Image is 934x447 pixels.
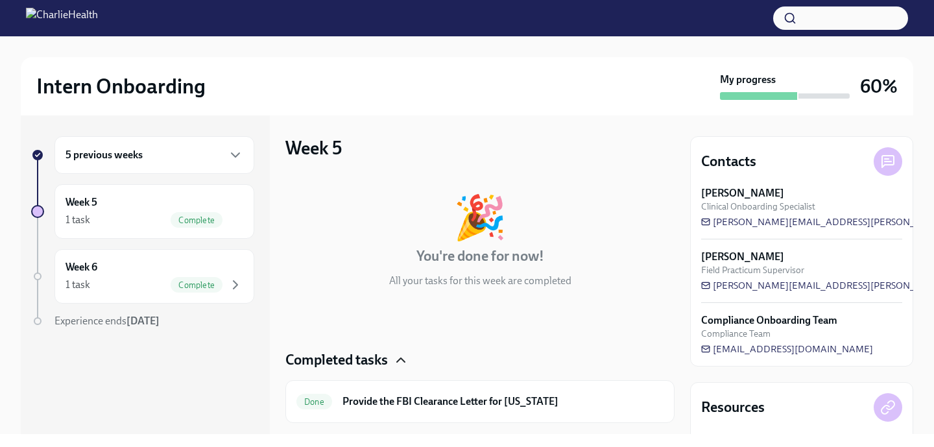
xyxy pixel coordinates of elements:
[66,278,90,292] div: 1 task
[416,247,544,266] h4: You're done for now!
[66,213,90,227] div: 1 task
[701,398,765,417] h4: Resources
[720,73,776,87] strong: My progress
[26,8,98,29] img: CharlieHealth
[54,136,254,174] div: 5 previous weeks
[342,394,664,409] h6: Provide the FBI Clearance Letter for [US_STATE]
[701,432,848,446] a: Group Facilitator Resource Guide
[389,274,571,288] p: All your tasks for this week are completed
[701,328,771,340] span: Compliance Team
[701,343,873,356] a: [EMAIL_ADDRESS][DOMAIN_NAME]
[285,136,342,160] h3: Week 5
[66,195,97,210] h6: Week 5
[701,186,784,200] strong: [PERSON_NAME]
[171,280,222,290] span: Complete
[453,196,507,239] div: 🎉
[171,215,222,225] span: Complete
[701,250,784,264] strong: [PERSON_NAME]
[126,315,160,327] strong: [DATE]
[860,75,898,98] h3: 60%
[701,152,756,171] h4: Contacts
[296,391,664,412] a: DoneProvide the FBI Clearance Letter for [US_STATE]
[701,264,804,276] span: Field Practicum Supervisor
[701,313,837,328] strong: Compliance Onboarding Team
[296,397,332,407] span: Done
[66,260,97,274] h6: Week 6
[36,73,206,99] h2: Intern Onboarding
[31,249,254,304] a: Week 61 taskComplete
[701,200,815,213] span: Clinical Onboarding Specialist
[54,315,160,327] span: Experience ends
[66,148,143,162] h6: 5 previous weeks
[285,350,675,370] div: Completed tasks
[285,350,388,370] h4: Completed tasks
[31,184,254,239] a: Week 51 taskComplete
